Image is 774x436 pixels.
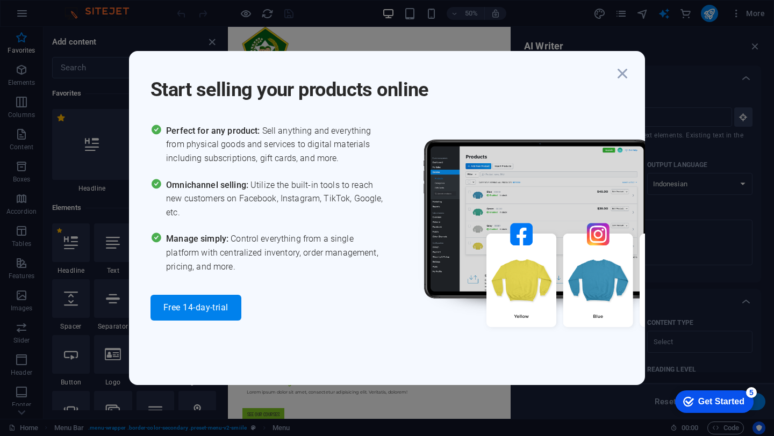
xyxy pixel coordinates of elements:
[166,178,387,220] span: Utilize the built-in tools to reach new customers on Facebook, Instagram, TikTok, Google, etc.
[163,303,228,312] span: Free 14-day-trial
[80,2,90,13] div: 5
[9,5,87,28] div: Get Started 5 items remaining, 0% complete
[32,12,78,21] div: Get Started
[166,234,231,244] span: Manage simply:
[150,295,241,321] button: Free 14-day-trial
[406,124,728,359] img: promo_image.png
[166,180,250,190] span: Omnichannel selling:
[150,64,613,103] h1: Start selling your products online
[166,232,387,273] span: Control everything from a single platform with centralized inventory, order management, pricing, ...
[166,124,387,165] span: Sell anything and everything from physical goods and services to digital materials including subs...
[166,126,262,136] span: Perfect for any product:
